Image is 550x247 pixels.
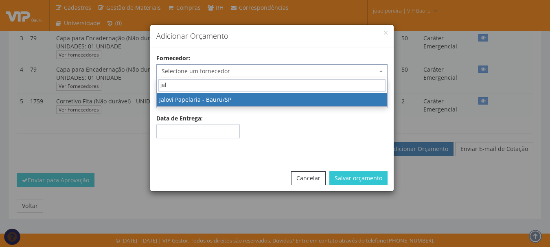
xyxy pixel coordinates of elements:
[156,114,203,122] label: Data de Entrega:
[156,54,190,62] label: Fornecedor:
[156,64,388,78] span: Selecione um fornecedor
[291,171,326,185] button: Cancelar
[157,93,387,106] li: Jalovi Papelaria - Bauru/SP
[162,67,377,75] span: Selecione um fornecedor
[156,31,388,42] h4: Adicionar Orçamento
[329,171,388,185] button: Salvar orçamento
